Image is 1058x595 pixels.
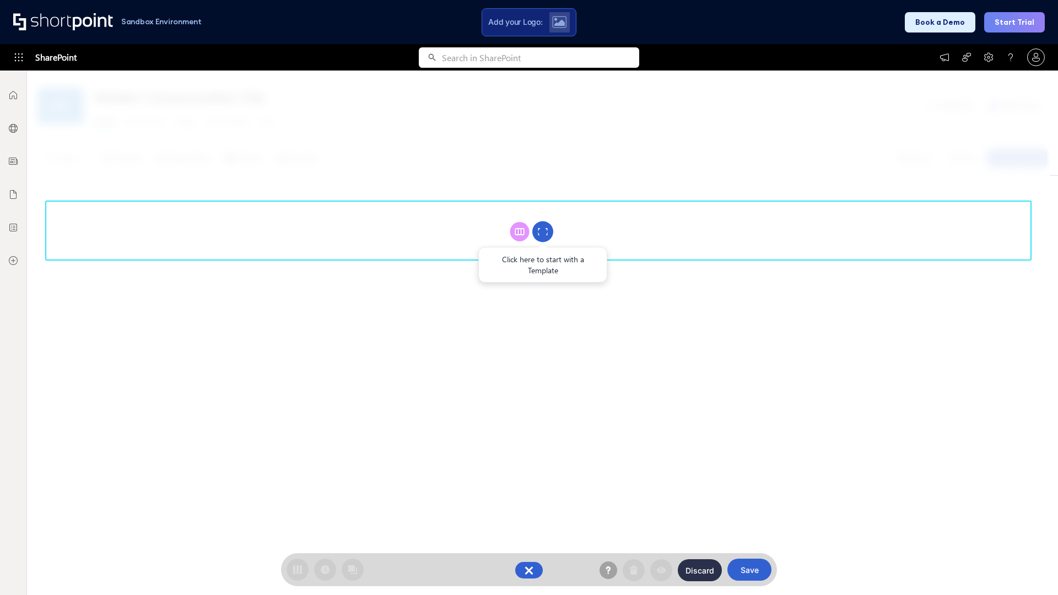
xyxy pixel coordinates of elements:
[488,17,542,27] span: Add your Logo:
[727,559,771,581] button: Save
[121,19,202,25] h1: Sandbox Environment
[860,467,1058,595] iframe: Chat Widget
[678,559,722,581] button: Discard
[552,16,566,28] img: Upload logo
[442,47,639,68] input: Search in SharePoint
[905,12,975,33] button: Book a Demo
[984,12,1045,33] button: Start Trial
[35,44,77,71] span: SharePoint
